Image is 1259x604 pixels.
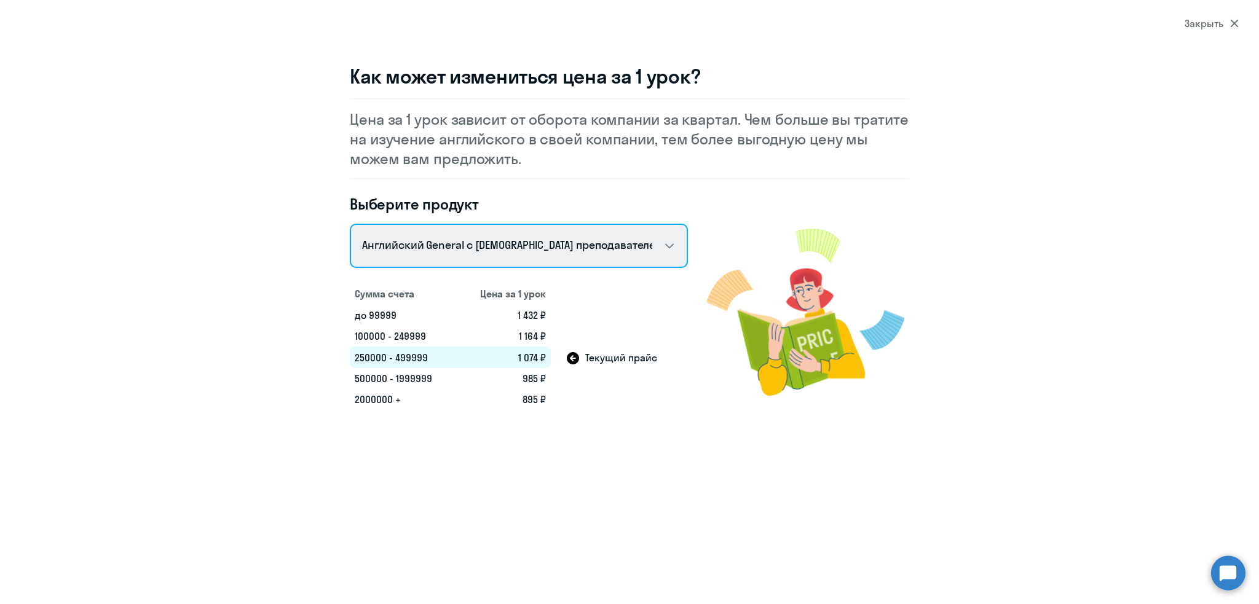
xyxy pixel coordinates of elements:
th: Цена за 1 урок [457,283,551,305]
td: 985 ₽ [457,368,551,389]
td: Текущий прайс [551,347,688,368]
h4: Выберите продукт [350,194,688,214]
p: Цена за 1 урок зависит от оборота компании за квартал. Чем больше вы тратите на изучение английск... [350,109,909,168]
td: до 99999 [350,305,457,326]
h3: Как может измениться цена за 1 урок? [350,64,909,88]
td: 1 074 ₽ [457,347,551,368]
th: Сумма счета [350,283,457,305]
td: 2000000 + [350,389,457,410]
td: 1 164 ₽ [457,326,551,347]
div: Закрыть [1185,16,1239,31]
td: 895 ₽ [457,389,551,410]
td: 100000 - 249999 [350,326,457,347]
td: 250000 - 499999 [350,347,457,368]
td: 500000 - 1999999 [350,368,457,389]
td: 1 432 ₽ [457,305,551,326]
img: modal-image.png [706,214,909,410]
